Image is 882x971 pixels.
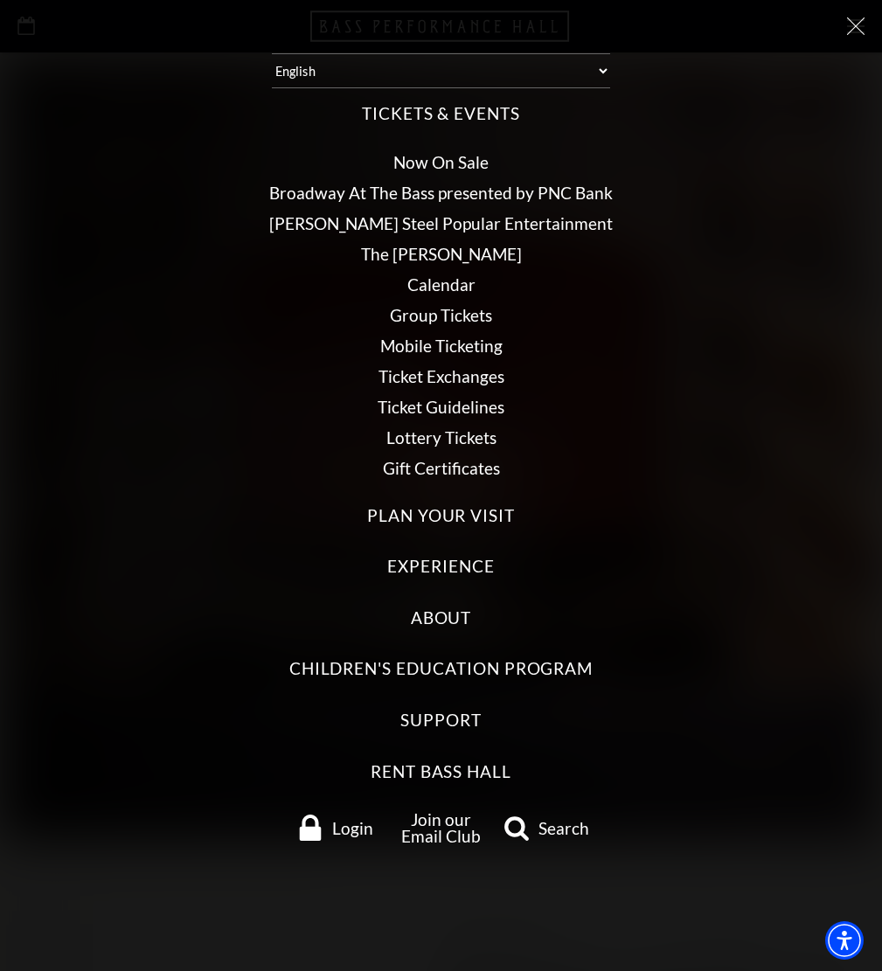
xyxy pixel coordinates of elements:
[495,815,599,841] a: search
[371,760,511,784] label: Rent Bass Hall
[386,427,497,447] a: Lottery Tickets
[380,336,503,356] a: Mobile Ticketing
[387,555,495,579] label: Experience
[393,152,489,172] a: Now On Sale
[367,504,515,528] label: Plan Your Visit
[289,657,594,681] label: Children's Education Program
[272,53,611,88] select: Select:
[401,809,481,846] a: Join our Email Club
[362,102,520,126] label: Tickets & Events
[269,183,613,203] a: Broadway At The Bass presented by PNC Bank
[407,274,476,295] a: Calendar
[390,305,492,325] a: Group Tickets
[383,458,500,478] a: Gift Certificates
[378,397,504,417] a: Ticket Guidelines
[400,709,482,732] label: Support
[269,213,613,233] a: [PERSON_NAME] Steel Popular Entertainment
[411,607,472,630] label: About
[284,815,388,841] a: Login
[332,820,373,836] span: Login
[378,366,504,386] a: Ticket Exchanges
[538,820,589,836] span: Search
[825,921,864,960] div: Accessibility Menu
[361,244,522,264] a: The [PERSON_NAME]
